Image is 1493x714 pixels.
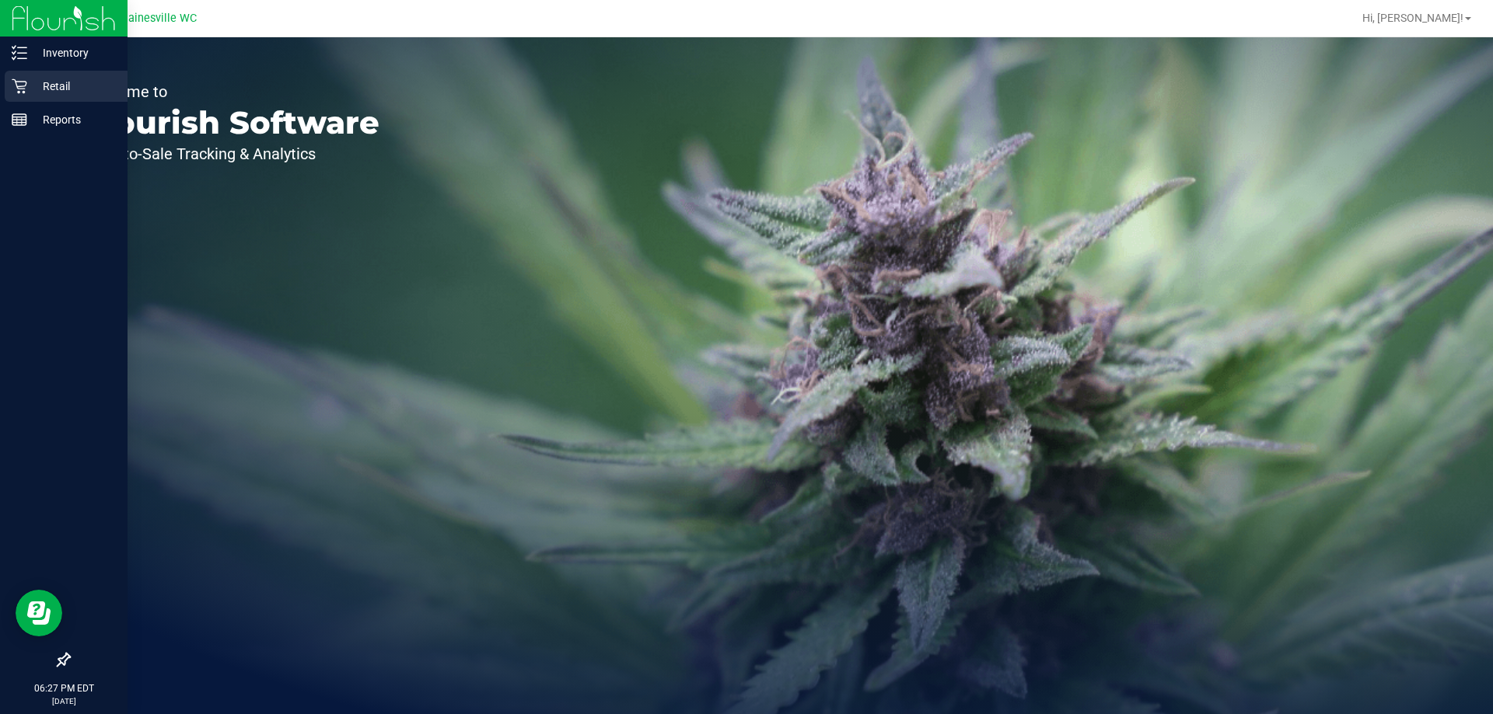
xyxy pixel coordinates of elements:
[1362,12,1463,24] span: Hi, [PERSON_NAME]!
[12,112,27,127] inline-svg: Reports
[84,84,379,99] p: Welcome to
[27,110,121,129] p: Reports
[7,695,121,707] p: [DATE]
[84,107,379,138] p: Flourish Software
[84,146,379,162] p: Seed-to-Sale Tracking & Analytics
[12,45,27,61] inline-svg: Inventory
[16,590,62,636] iframe: Resource center
[121,12,197,25] span: Gainesville WC
[12,78,27,94] inline-svg: Retail
[27,77,121,96] p: Retail
[7,681,121,695] p: 06:27 PM EDT
[27,44,121,62] p: Inventory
